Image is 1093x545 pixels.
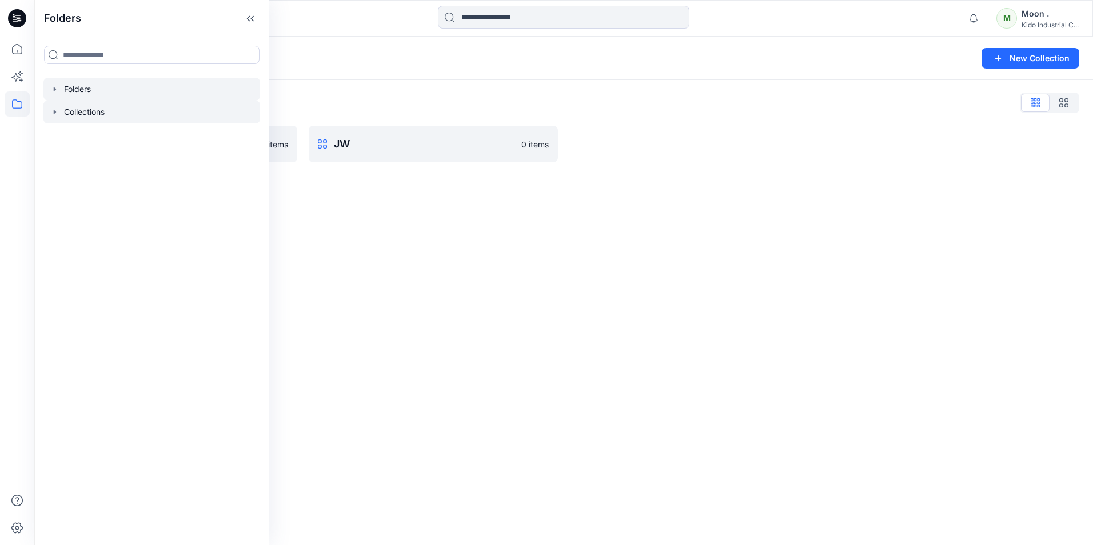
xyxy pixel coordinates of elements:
button: New Collection [982,48,1079,69]
div: M [996,8,1017,29]
div: Moon . [1022,7,1079,21]
p: 0 items [521,138,549,150]
p: JW [334,136,514,152]
div: Kido Industrial C... [1022,21,1079,29]
p: 0 items [261,138,288,150]
a: JW0 items [309,126,558,162]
